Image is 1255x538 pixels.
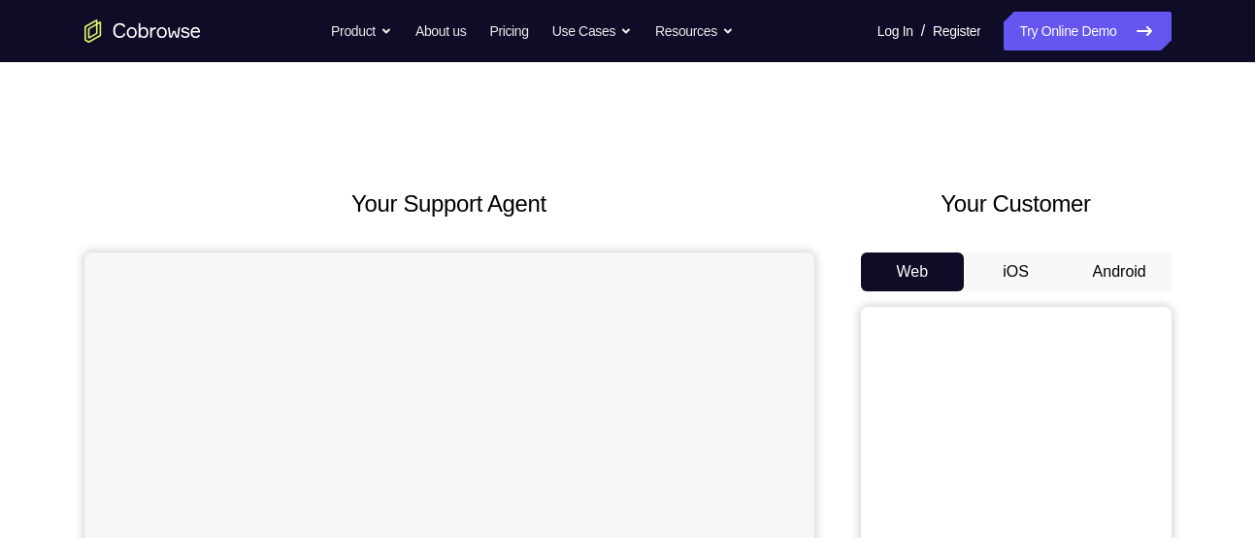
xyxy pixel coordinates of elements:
a: Pricing [489,12,528,50]
a: Log In [877,12,913,50]
a: Go to the home page [84,19,201,43]
span: / [921,19,925,43]
a: Try Online Demo [1004,12,1171,50]
button: iOS [964,252,1068,291]
a: About us [415,12,466,50]
button: Product [331,12,392,50]
button: Android [1068,252,1172,291]
h2: Your Support Agent [84,186,814,221]
button: Use Cases [552,12,632,50]
a: Register [933,12,980,50]
button: Resources [655,12,734,50]
button: Web [861,252,965,291]
h2: Your Customer [861,186,1172,221]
